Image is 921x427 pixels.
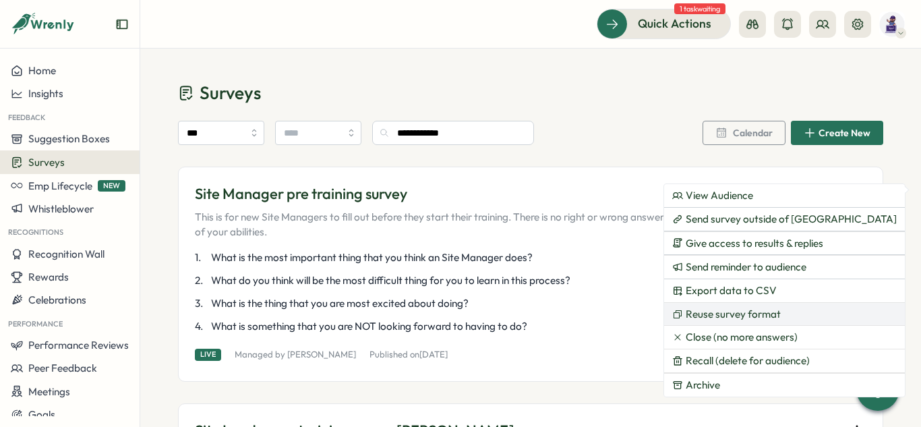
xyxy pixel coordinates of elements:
[28,64,56,77] span: Home
[211,273,570,288] span: What do you think will be the most difficult thing for you to learn in this process?
[195,349,221,360] div: Live
[664,208,905,231] button: Send survey outside of [GEOGRAPHIC_DATA]
[211,319,527,334] span: What is something that you are NOT looking forward to having to do?
[235,349,356,361] p: Managed by
[115,18,129,31] button: Expand sidebar
[686,261,806,273] span: Send reminder to audience
[195,210,842,239] p: This is for new Site Managers to fill out before they start their training. There is no right or ...
[686,237,823,250] span: Give access to results & replies
[28,156,65,169] span: Surveys
[664,349,905,372] button: Recall (delete for audience)
[674,3,725,14] span: 1 task waiting
[369,349,448,361] p: Published on
[28,202,94,215] span: Whistleblower
[664,184,905,207] button: View Audience
[28,87,63,100] span: Insights
[638,15,711,32] span: Quick Actions
[28,293,86,306] span: Celebrations
[597,9,731,38] button: Quick Actions
[28,179,92,192] span: Emp Lifecycle
[200,81,261,105] span: Surveys
[195,183,842,204] p: Site Manager pre training survey
[195,319,208,334] span: 4 .
[664,279,905,302] button: Export data to CSV
[195,296,208,311] span: 3 .
[703,121,785,145] button: Calendar
[686,190,753,202] span: View Audience
[819,128,870,138] span: Create New
[664,374,905,397] button: Archive
[28,132,110,145] span: Suggestion Boxes
[686,355,810,367] span: Recall (delete for audience)
[287,349,356,360] a: [PERSON_NAME]
[195,250,208,265] span: 1 .
[686,285,777,297] span: Export data to CSV
[791,121,883,145] button: Create New
[733,128,773,138] span: Calendar
[664,232,905,255] button: Give access to results & replies
[28,408,55,421] span: Goals
[664,256,905,279] button: Send reminder to audience
[686,331,798,343] span: Close (no more answers)
[28,271,69,283] span: Rewards
[28,339,129,351] span: Performance Reviews
[28,248,105,260] span: Recognition Wall
[28,362,97,374] span: Peer Feedback
[879,11,905,37] img: John Sproul
[28,385,70,398] span: Meetings
[664,303,905,326] button: Reuse survey format
[686,379,720,391] span: Archive
[195,273,208,288] span: 2 .
[686,213,897,225] span: Send survey outside of [GEOGRAPHIC_DATA]
[686,308,781,320] span: Reuse survey format
[211,296,469,311] span: What is the thing that you are most excited about doing?
[211,250,533,265] span: What is the most important thing that you think an Site Manager does?
[664,326,905,349] button: Close (no more answers)
[419,349,448,360] span: [DATE]
[98,180,125,192] span: NEW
